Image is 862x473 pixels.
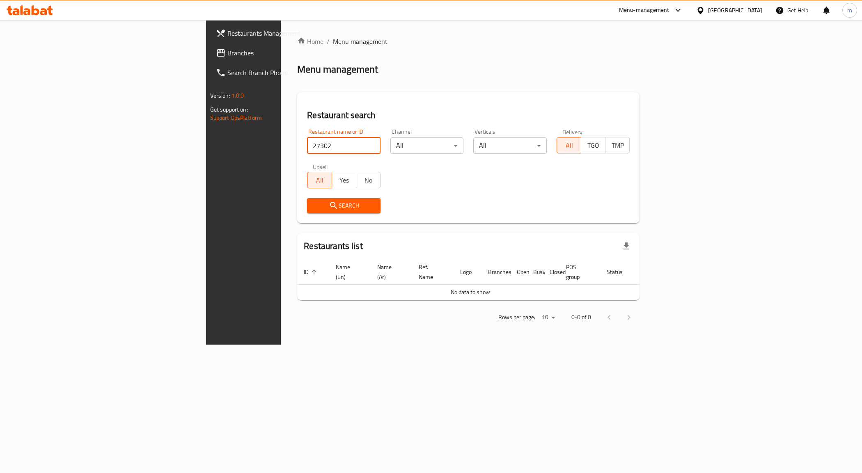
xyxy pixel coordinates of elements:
span: ID [304,267,319,277]
span: No [360,174,377,186]
span: Yes [335,174,353,186]
h2: Restaurant search [307,109,630,121]
span: All [311,174,328,186]
span: m [847,6,852,15]
button: Yes [332,172,356,188]
a: Branches [209,43,350,63]
a: Search Branch Phone [209,63,350,82]
h2: Restaurants list [304,240,362,252]
span: Status [607,267,633,277]
span: Get support on: [210,104,248,115]
th: Branches [481,260,510,285]
span: TMP [609,139,626,151]
span: Name (Ar) [377,262,402,282]
span: Search [314,201,374,211]
span: Branches [227,48,344,58]
a: Restaurants Management [209,23,350,43]
th: Logo [454,260,481,285]
span: All [560,139,578,151]
input: Search for restaurant name or ID.. [307,137,381,154]
p: Rows per page: [498,312,535,322]
span: Search Branch Phone [227,68,344,78]
div: [GEOGRAPHIC_DATA] [708,6,762,15]
th: Open [510,260,527,285]
button: All [307,172,332,188]
span: Version: [210,90,230,101]
label: Delivery [562,129,583,135]
span: Menu management [333,37,387,46]
button: All [557,137,581,153]
span: Ref. Name [419,262,444,282]
span: 1.0.0 [232,90,244,101]
nav: breadcrumb [297,37,640,46]
button: TGO [581,137,605,153]
table: enhanced table [297,260,672,300]
div: Menu-management [619,5,669,15]
div: Rows per page: [539,311,558,324]
a: Support.OpsPlatform [210,112,262,123]
span: No data to show [451,287,490,297]
span: TGO [585,139,602,151]
p: 0-0 of 0 [571,312,591,322]
div: All [390,137,464,154]
div: Export file [617,236,636,256]
span: POS group [566,262,590,282]
button: TMP [605,137,630,153]
div: All [473,137,547,154]
th: Closed [543,260,559,285]
button: Search [307,198,381,213]
span: Name (En) [336,262,361,282]
label: Upsell [313,164,328,169]
button: No [356,172,381,188]
span: Restaurants Management [227,28,344,38]
th: Busy [527,260,543,285]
